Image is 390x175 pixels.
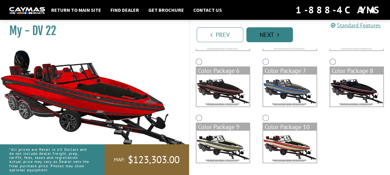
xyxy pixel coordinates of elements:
[105,144,189,175] a: MAP:$123,303.00
[9,7,45,14] img: white-logo-c9c8dbefe5ff5ceceb0f0178aa75bf4bb51f6bca0971e226c86eb53dfe498488.png
[196,123,250,131] div: Color Package 9
[296,3,381,17] div: 1-888-4CAYMAS
[263,131,316,163] img: color_package_371.png
[263,74,316,106] img: color_package_368.png
[196,74,250,106] img: color_package_367.png
[246,27,293,42] a: Next
[196,67,250,74] div: Color Package 6
[9,24,173,38] h1: My - DV 22
[9,144,91,175] p: *All prices are Retail in US Dollars and do not include dealer freight, prep, tariffs, fees, taxe...
[263,67,316,74] div: Color Package 7
[107,6,142,14] a: Find Dealer
[196,131,250,163] img: color_package_370.png
[145,6,187,14] a: Get Brochure
[190,6,225,14] a: Contact Us
[330,67,383,74] div: Color Package 8
[114,156,125,163] span: MAP:
[48,6,104,14] a: Return to main site
[263,123,316,131] div: Color Package 10
[197,27,243,42] a: Prev
[330,74,383,106] img: color_package_369.png
[331,22,381,29] a: Standard Features
[128,153,180,166] span: $123,303.00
